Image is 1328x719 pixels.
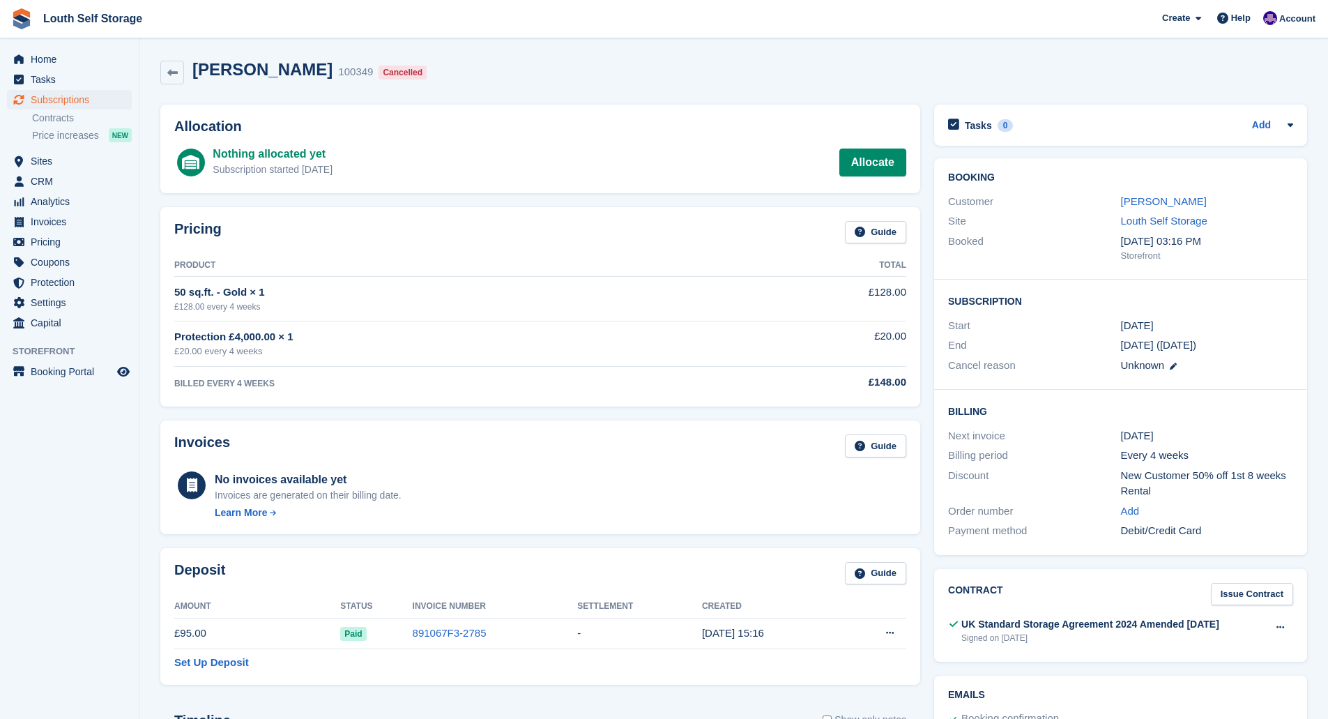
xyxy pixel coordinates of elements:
div: Nothing allocated yet [213,146,333,162]
span: [DATE] ([DATE]) [1121,339,1197,351]
time: 2025-08-07 14:16:30 UTC [702,627,764,639]
div: BILLED EVERY 4 WEEKS [174,377,730,390]
div: Site [948,213,1120,229]
span: Create [1162,11,1190,25]
div: No invoices available yet [215,471,402,488]
span: Protection [31,273,114,292]
a: menu [7,273,132,292]
td: £20.00 [730,321,906,366]
span: Sites [31,151,114,171]
h2: Billing [948,404,1293,418]
div: Payment method [948,523,1120,539]
a: menu [7,151,132,171]
div: 50 sq.ft. - Gold × 1 [174,285,730,301]
a: 891067F3-2785 [413,627,487,639]
div: Signed on [DATE] [961,632,1219,644]
a: menu [7,362,132,381]
th: Product [174,255,730,277]
h2: Booking [948,172,1293,183]
a: menu [7,172,132,191]
div: Every 4 weeks [1121,448,1293,464]
div: End [948,338,1120,354]
h2: [PERSON_NAME] [192,60,333,79]
span: Pricing [31,232,114,252]
div: Learn More [215,506,267,520]
div: Subscription started [DATE] [213,162,333,177]
div: [DATE] [1121,428,1293,444]
span: Subscriptions [31,90,114,109]
a: Guide [845,221,906,244]
th: Status [340,596,412,618]
span: Storefront [13,345,139,358]
div: £128.00 every 4 weeks [174,301,730,313]
h2: Contract [948,583,1003,606]
div: 0 [998,119,1014,132]
span: CRM [31,172,114,191]
a: menu [7,212,132,232]
div: Cancel reason [948,358,1120,374]
a: menu [7,232,132,252]
td: £95.00 [174,618,340,649]
th: Total [730,255,906,277]
h2: Pricing [174,221,222,244]
th: Created [702,596,841,618]
span: Price increases [32,129,99,142]
a: Contracts [32,112,132,125]
th: Settlement [577,596,702,618]
h2: Tasks [965,119,992,132]
div: Booked [948,234,1120,263]
div: Protection £4,000.00 × 1 [174,329,730,345]
div: [DATE] 03:16 PM [1121,234,1293,250]
span: Account [1279,12,1315,26]
h2: Invoices [174,434,230,457]
span: Invoices [31,212,114,232]
span: Home [31,50,114,69]
a: menu [7,50,132,69]
div: Customer [948,194,1120,210]
span: Tasks [31,70,114,89]
div: Discount [948,468,1120,499]
a: Add [1252,118,1271,134]
h2: Allocation [174,119,906,135]
span: Coupons [31,252,114,272]
a: Louth Self Storage [38,7,148,30]
th: Invoice Number [413,596,578,618]
a: menu [7,70,132,89]
span: Booking Portal [31,362,114,381]
div: Storefront [1121,249,1293,263]
img: stora-icon-8386f47178a22dfd0bd8f6a31ec36ba5ce8667c1dd55bd0f319d3a0aa187defe.svg [11,8,32,29]
img: Matthew Frith [1263,11,1277,25]
span: Analytics [31,192,114,211]
a: menu [7,192,132,211]
td: - [577,618,702,649]
a: menu [7,293,132,312]
span: Paid [340,627,366,641]
div: Next invoice [948,428,1120,444]
a: Set Up Deposit [174,655,249,671]
h2: Deposit [174,562,225,585]
a: [PERSON_NAME] [1121,195,1207,207]
div: NEW [109,128,132,142]
td: £128.00 [730,277,906,321]
a: menu [7,252,132,272]
a: Preview store [115,363,132,380]
a: Learn More [215,506,402,520]
h2: Emails [948,690,1293,701]
th: Amount [174,596,340,618]
div: £20.00 every 4 weeks [174,345,730,358]
span: Help [1231,11,1251,25]
div: Start [948,318,1120,334]
h2: Subscription [948,294,1293,308]
div: Debit/Credit Card [1121,523,1293,539]
div: £148.00 [730,374,906,391]
a: menu [7,313,132,333]
div: Billing period [948,448,1120,464]
a: menu [7,90,132,109]
div: Cancelled [379,66,427,80]
time: 2025-08-13 23:00:00 UTC [1121,318,1154,334]
div: New Customer 50% off 1st 8 weeks Rental [1121,468,1293,499]
a: Allocate [839,149,906,176]
a: Guide [845,562,906,585]
a: Add [1121,504,1140,520]
div: Invoices are generated on their billing date. [215,488,402,503]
